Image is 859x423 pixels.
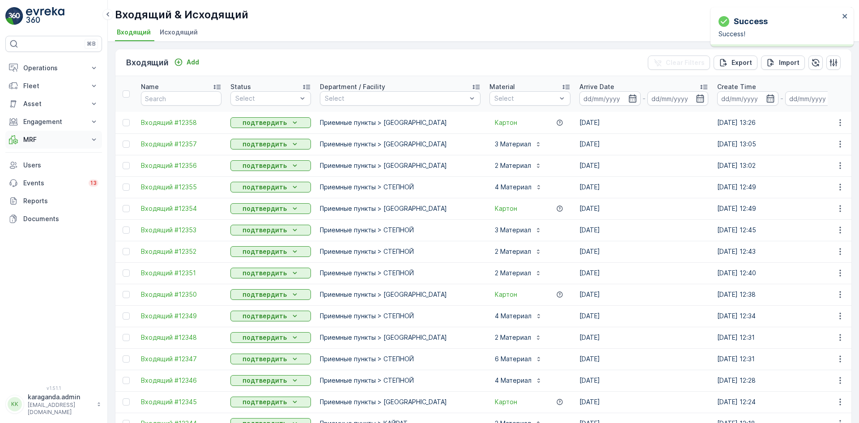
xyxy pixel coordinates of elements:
p: подтвердить [242,183,287,192]
input: dd/mm/yyyy [579,91,641,106]
p: - [642,93,646,104]
p: подтвердить [242,355,287,363]
span: Входящий #12349 [141,312,221,320]
a: Events13 [5,174,102,192]
p: Name [141,82,159,91]
td: [DATE] [575,112,713,133]
button: подтвердить [230,289,311,300]
button: подтвердить [230,397,311,407]
p: [EMAIL_ADDRESS][DOMAIN_NAME] [28,402,92,416]
p: 2 Материал [495,247,531,256]
p: Приемные пункты > СТЕПНОЙ [320,226,481,235]
div: Toggle Row Selected [123,377,130,384]
a: Входящий #12346 [141,376,221,385]
td: [DATE] [575,305,713,327]
button: 2 Материал [489,244,547,259]
p: Приемные пункты > [GEOGRAPHIC_DATA] [320,290,481,299]
span: Входящий #12352 [141,247,221,256]
span: Входящий #12356 [141,161,221,170]
p: Documents [23,214,98,223]
button: подтвердить [230,225,311,235]
td: [DATE] [575,284,713,305]
p: Clear Filters [666,58,705,67]
p: 2 Материал [495,161,531,170]
p: Status [230,82,251,91]
p: Приемные пункты > [GEOGRAPHIC_DATA] [320,140,481,149]
p: 4 Материал [495,183,532,192]
button: close [842,13,848,21]
p: подтвердить [242,118,287,127]
p: Operations [23,64,84,73]
button: 3 Материал [489,223,547,237]
p: Приемные пункты > [GEOGRAPHIC_DATA] [320,397,481,406]
p: подтвердить [242,397,287,406]
td: [DATE] 12:28 [713,370,850,391]
input: dd/mm/yyyy [785,91,846,106]
p: 2 Материал [495,333,531,342]
button: Export [714,56,757,70]
p: Add [187,58,199,67]
p: Select [235,94,297,103]
button: Add [170,57,203,68]
a: Reports [5,192,102,210]
span: Входящий [117,28,151,37]
button: Clear Filters [648,56,710,70]
p: Приемные пункты > СТЕПНОЙ [320,355,481,363]
p: Engagement [23,117,84,126]
p: Asset [23,99,84,108]
button: подтвердить [230,203,311,214]
p: 2 Материал [495,269,531,278]
p: 3 Материал [495,140,531,149]
img: logo [5,7,23,25]
p: Приемные пункты > [GEOGRAPHIC_DATA] [320,333,481,342]
td: [DATE] 12:49 [713,176,850,198]
button: Asset [5,95,102,113]
button: подтвердить [230,117,311,128]
button: Engagement [5,113,102,131]
td: [DATE] [575,262,713,284]
button: 4 Материал [489,180,548,194]
a: Входящий #12347 [141,355,221,363]
td: [DATE] 13:05 [713,133,850,155]
td: [DATE] [575,133,713,155]
td: [DATE] [575,198,713,219]
div: Toggle Row Selected [123,162,130,169]
p: Material [489,82,515,91]
button: подтвердить [230,311,311,321]
a: Входящий #12351 [141,269,221,278]
button: 2 Материал [489,158,547,173]
p: Reports [23,197,98,205]
p: Приемные пункты > СТЕПНОЙ [320,312,481,320]
td: [DATE] 12:24 [713,391,850,413]
button: 3 Материал [489,137,547,151]
p: Create Time [717,82,756,91]
button: подтвердить [230,375,311,386]
p: подтвердить [242,290,287,299]
p: - [780,93,783,104]
td: [DATE] 12:43 [713,241,850,262]
p: 4 Материал [495,376,532,385]
input: Search [141,91,221,106]
a: Входящий #12345 [141,397,221,406]
div: Toggle Row Selected [123,334,130,341]
p: 4 Материал [495,312,532,320]
div: Toggle Row Selected [123,226,130,234]
td: [DATE] 13:02 [713,155,850,176]
p: MRF [23,135,84,144]
span: Входящий #12357 [141,140,221,149]
a: Входящий #12348 [141,333,221,342]
a: Картон [495,290,517,299]
a: Входящий #12355 [141,183,221,192]
p: Приемные пункты > СТЕПНОЙ [320,376,481,385]
td: [DATE] 12:49 [713,198,850,219]
input: dd/mm/yyyy [647,91,709,106]
td: [DATE] [575,370,713,391]
div: Toggle Row Selected [123,119,130,126]
a: Входящий #12353 [141,226,221,235]
td: [DATE] [575,327,713,348]
p: Export [731,58,752,67]
span: Входящий #12354 [141,204,221,213]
